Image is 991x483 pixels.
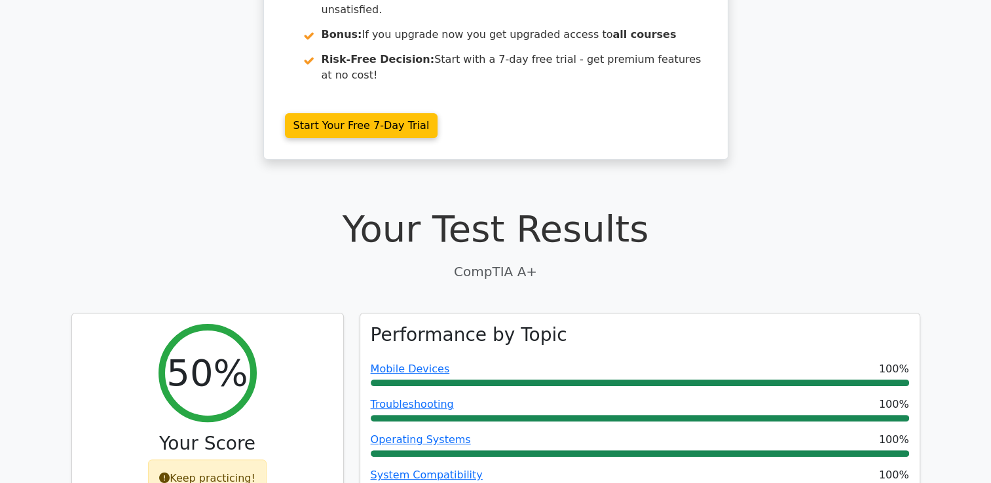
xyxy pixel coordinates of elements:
[71,262,920,281] p: CompTIA A+
[371,324,567,346] h3: Performance by Topic
[83,433,333,455] h3: Your Score
[879,467,909,483] span: 100%
[285,113,438,138] a: Start Your Free 7-Day Trial
[71,207,920,251] h1: Your Test Results
[879,432,909,448] span: 100%
[879,397,909,412] span: 100%
[166,351,248,395] h2: 50%
[879,361,909,377] span: 100%
[371,363,450,375] a: Mobile Devices
[371,398,454,410] a: Troubleshooting
[371,433,471,446] a: Operating Systems
[371,469,483,481] a: System Compatibility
